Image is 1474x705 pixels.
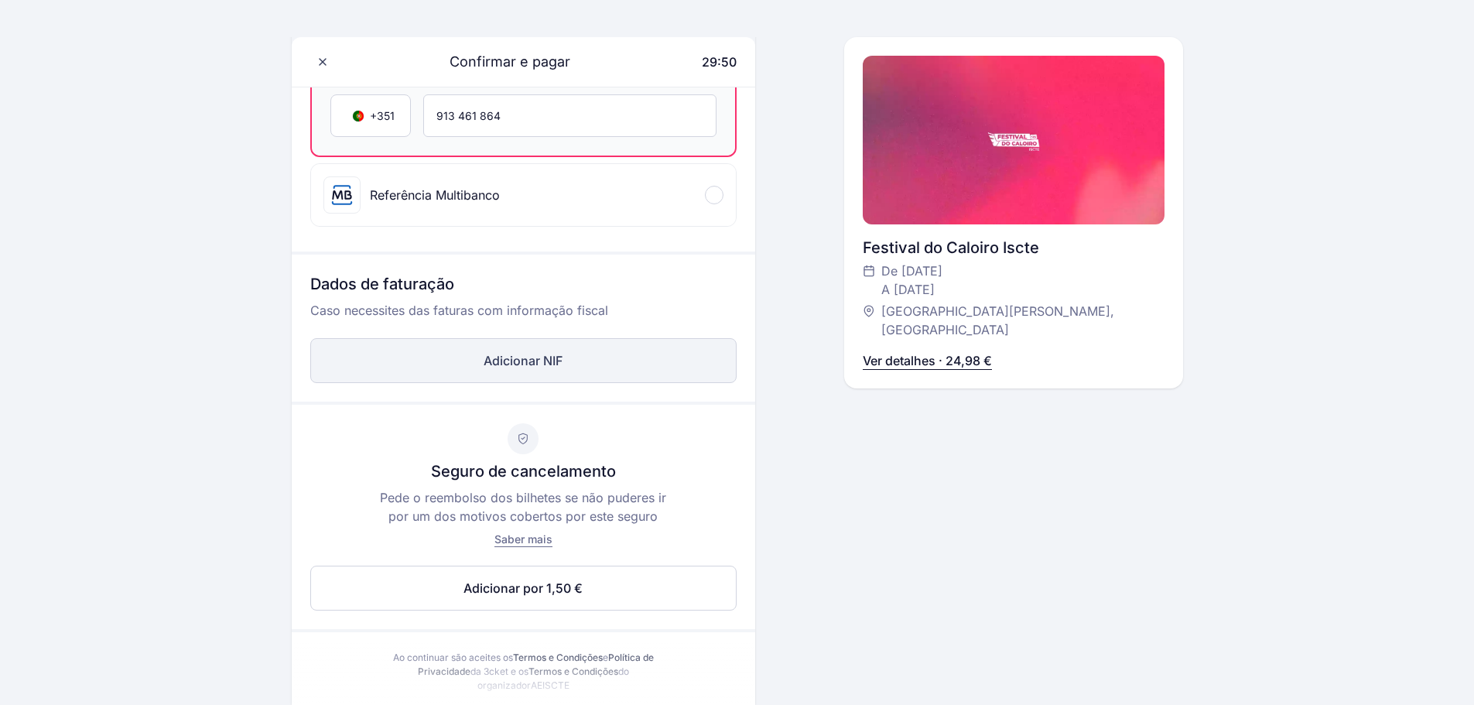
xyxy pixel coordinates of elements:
[702,54,737,70] span: 29:50
[431,51,570,73] span: Confirmar e pagar
[863,237,1164,258] div: Festival do Caloiro Iscte
[330,94,411,137] div: Country Code Selector
[370,186,500,204] div: Referência Multibanco
[528,666,618,677] a: Termos e Condições
[370,108,395,124] span: +351
[431,460,616,482] p: Seguro de cancelamento
[310,566,737,611] button: Adicionar por 1,50 €
[423,94,716,137] input: Telemóvel
[310,338,737,383] button: Adicionar NIF
[310,301,737,332] p: Caso necessites das faturas com informação fiscal
[310,273,737,301] h3: Dados de faturação
[463,579,583,597] span: Adicionar por 1,50 €
[513,652,603,663] a: Termos e Condições
[374,488,672,525] p: Pede o reembolso dos bilhetes se não puderes ir por um dos motivos cobertos por este seguro
[881,262,942,299] span: De [DATE] A [DATE]
[531,679,569,691] span: AEISCTE
[494,532,552,546] span: Saber mais
[881,302,1149,339] span: [GEOGRAPHIC_DATA][PERSON_NAME], [GEOGRAPHIC_DATA]
[378,651,669,693] div: Ao continuar são aceites os e da 3cket e os do organizador
[863,351,992,370] p: Ver detalhes · 24,98 €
